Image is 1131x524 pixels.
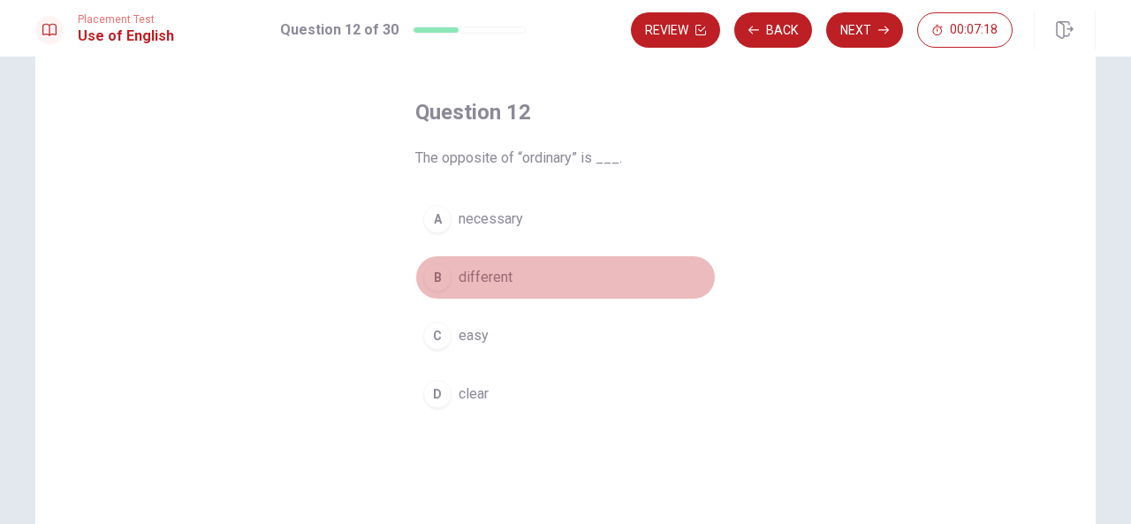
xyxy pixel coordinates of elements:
[415,98,716,126] h4: Question 12
[78,26,174,47] h1: Use of English
[459,267,512,288] span: different
[423,205,452,233] div: A
[459,325,489,346] span: easy
[950,23,998,37] span: 00:07:18
[280,19,399,41] h1: Question 12 of 30
[423,380,452,408] div: D
[415,197,716,241] button: Anecessary
[459,209,523,230] span: necessary
[415,314,716,358] button: Ceasy
[415,372,716,416] button: Dclear
[78,13,174,26] span: Placement Test
[459,384,489,405] span: clear
[423,263,452,292] div: B
[826,12,903,48] button: Next
[917,12,1013,48] button: 00:07:18
[631,12,720,48] button: Review
[734,12,812,48] button: Back
[415,255,716,300] button: Bdifferent
[423,322,452,350] div: C
[415,148,716,169] span: The opposite of “ordinary” is ___.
